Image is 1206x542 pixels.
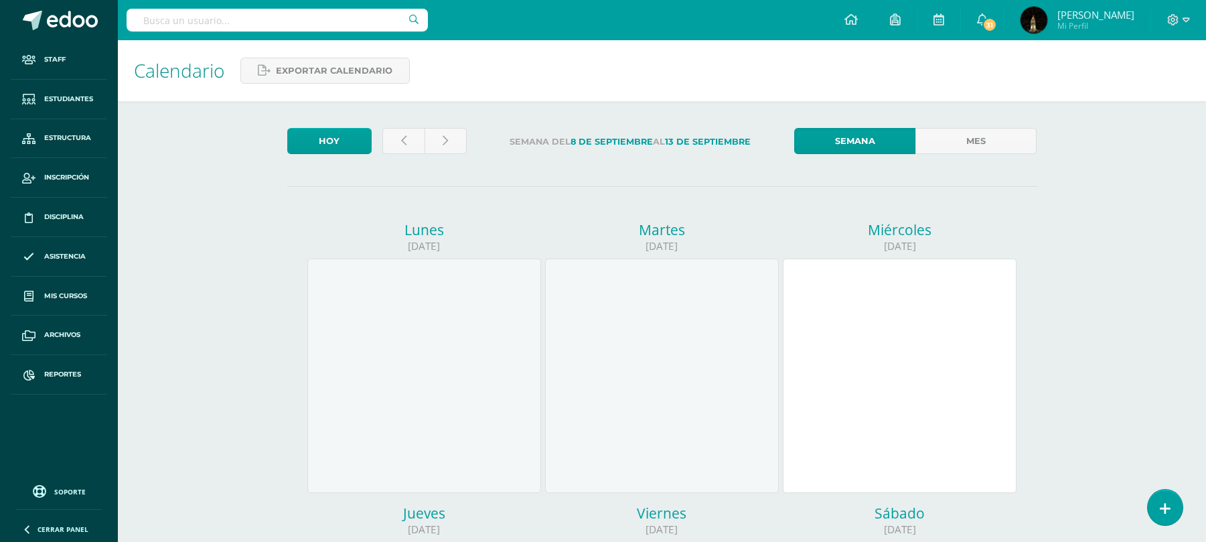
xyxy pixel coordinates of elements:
div: Viernes [545,504,779,523]
div: Lunes [307,220,541,239]
span: Mis cursos [44,291,87,301]
a: Estructura [11,119,107,159]
span: Soporte [54,487,86,496]
span: Reportes [44,369,81,380]
div: [DATE] [307,239,541,253]
a: Semana [794,128,915,154]
strong: 8 de Septiembre [571,137,653,147]
span: Exportar calendario [276,58,392,83]
a: Exportar calendario [240,58,410,84]
div: [DATE] [783,523,1016,537]
div: [DATE] [545,239,779,253]
a: Staff [11,40,107,80]
a: Soporte [16,482,102,500]
a: Archivos [11,316,107,355]
span: Cerrar panel [37,525,88,534]
span: Asistencia [44,251,86,262]
span: Disciplina [44,212,84,222]
strong: 13 de Septiembre [665,137,751,147]
img: 7a3c77ae9667390216aeb2cb98a1eaab.png [1021,7,1047,33]
div: Martes [545,220,779,239]
a: Hoy [287,128,372,154]
span: Staff [44,54,66,65]
div: [DATE] [783,239,1016,253]
div: Miércoles [783,220,1016,239]
a: Disciplina [11,198,107,237]
a: Mis cursos [11,277,107,316]
span: 31 [982,17,997,32]
span: [PERSON_NAME] [1057,8,1134,21]
input: Busca un usuario... [127,9,428,31]
span: Mi Perfil [1057,20,1134,31]
span: Inscripción [44,172,89,183]
a: Inscripción [11,158,107,198]
div: Sábado [783,504,1016,523]
span: Estructura [44,133,91,143]
div: Jueves [307,504,541,523]
a: Asistencia [11,237,107,277]
label: Semana del al [477,128,783,155]
a: Estudiantes [11,80,107,119]
span: Calendario [134,58,224,83]
a: Reportes [11,355,107,395]
div: [DATE] [307,523,541,537]
a: Mes [915,128,1037,154]
div: [DATE] [545,523,779,537]
span: Archivos [44,330,80,340]
span: Estudiantes [44,94,93,105]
